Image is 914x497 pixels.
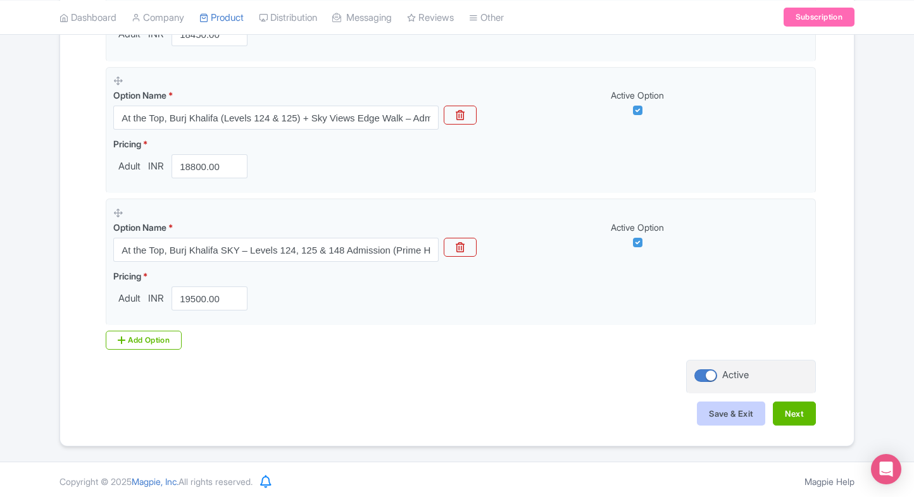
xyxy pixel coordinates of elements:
[146,291,166,306] span: INR
[113,159,146,174] span: Adult
[113,271,141,281] span: Pricing
[132,476,178,487] span: Magpie, Inc.
[113,138,141,149] span: Pricing
[172,286,247,310] input: 0.00
[113,238,439,262] input: Option Name
[106,331,182,350] div: Add Option
[611,90,664,101] span: Active Option
[146,159,166,174] span: INR
[871,454,901,484] div: Open Intercom Messenger
[611,222,664,233] span: Active Option
[722,368,749,383] div: Active
[113,222,166,233] span: Option Name
[697,402,765,426] button: Save & Exit
[773,402,816,426] button: Next
[113,291,146,306] span: Adult
[113,90,166,101] span: Option Name
[804,476,855,487] a: Magpie Help
[784,8,855,27] a: Subscription
[113,106,439,130] input: Option Name
[172,154,247,178] input: 0.00
[52,475,260,488] div: Copyright © 2025 All rights reserved.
